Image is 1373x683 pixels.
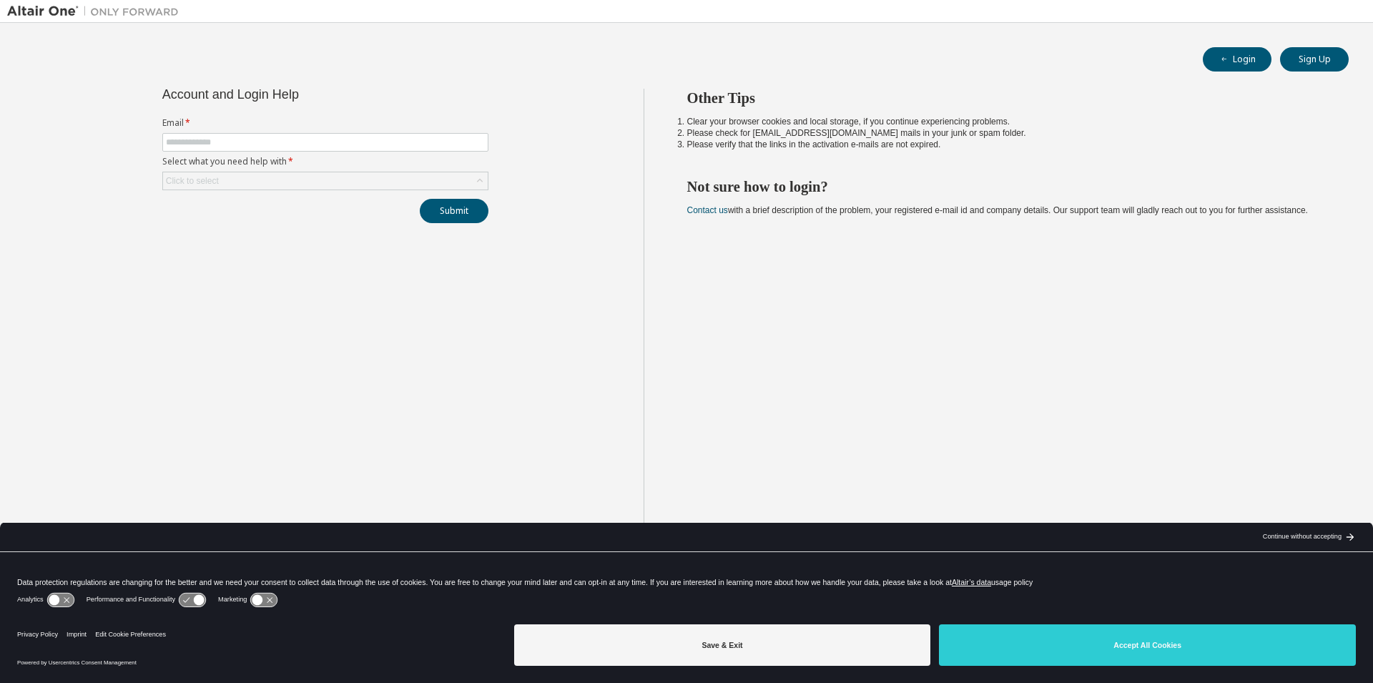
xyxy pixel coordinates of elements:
[687,127,1324,139] li: Please check for [EMAIL_ADDRESS][DOMAIN_NAME] mails in your junk or spam folder.
[687,89,1324,107] h2: Other Tips
[420,199,488,223] button: Submit
[162,117,488,129] label: Email
[687,177,1324,196] h2: Not sure how to login?
[687,139,1324,150] li: Please verify that the links in the activation e-mails are not expired.
[1280,47,1349,72] button: Sign Up
[7,4,186,19] img: Altair One
[687,205,728,215] a: Contact us
[163,172,488,190] div: Click to select
[1203,47,1271,72] button: Login
[162,156,488,167] label: Select what you need help with
[166,175,219,187] div: Click to select
[687,205,1308,215] span: with a brief description of the problem, your registered e-mail id and company details. Our suppo...
[162,89,423,100] div: Account and Login Help
[687,116,1324,127] li: Clear your browser cookies and local storage, if you continue experiencing problems.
